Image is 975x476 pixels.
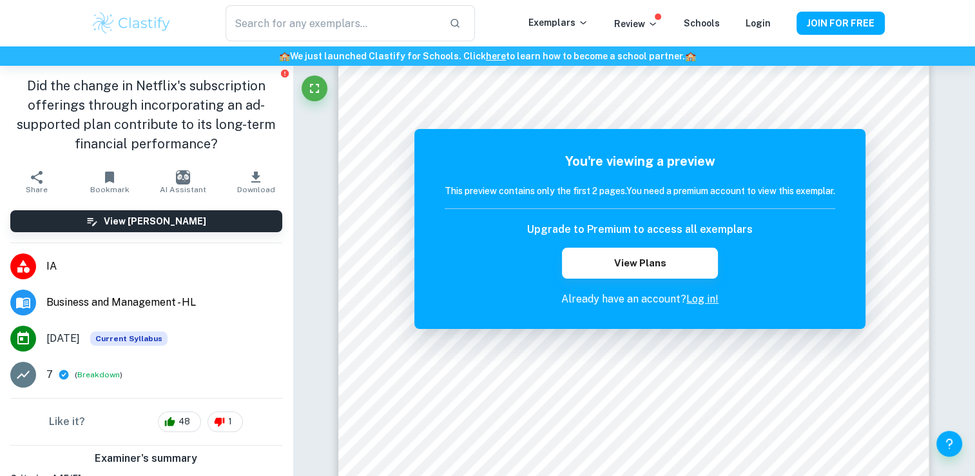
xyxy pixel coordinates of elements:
span: Current Syllabus [90,332,168,346]
img: AI Assistant [176,170,190,184]
span: 🏫 [279,51,290,61]
p: Already have an account? [445,292,835,307]
h5: You're viewing a preview [445,152,835,171]
h6: Like it? [49,414,85,430]
img: Clastify logo [91,10,173,36]
button: View Plans [562,248,718,279]
span: AI Assistant [160,185,206,194]
button: AI Assistant [146,164,219,200]
span: IA [46,259,282,274]
h6: This preview contains only the first 2 pages. You need a premium account to view this exemplar. [445,184,835,198]
span: Bookmark [90,185,130,194]
span: 48 [171,415,197,428]
button: Download [219,164,292,200]
input: Search for any exemplars... [226,5,438,41]
p: Exemplars [528,15,588,30]
span: ( ) [75,369,122,381]
span: Download [237,185,275,194]
h1: Did the change in Netflix's subscription offerings through incorporating an ad-supported plan con... [10,76,282,154]
span: 🏫 [685,51,696,61]
span: [DATE] [46,331,80,346]
button: Report issue [280,68,290,78]
span: 1 [221,415,239,428]
span: Share [26,185,48,194]
button: Fullscreen [302,75,327,101]
div: 48 [158,412,201,432]
h6: Upgrade to Premium to access all exemplars [527,222,753,237]
h6: Examiner's summary [5,451,287,466]
button: Bookmark [73,164,146,200]
div: 1 [208,412,243,432]
h6: We just launched Clastify for Schools. Click to learn how to become a school partner. [3,49,972,63]
p: 7 [46,367,53,382]
a: Schools [684,18,720,28]
button: View [PERSON_NAME] [10,210,282,232]
button: Breakdown [77,369,120,381]
button: JOIN FOR FREE [796,12,885,35]
a: here [486,51,506,61]
a: Login [746,18,771,28]
h6: View [PERSON_NAME] [104,214,206,228]
a: Log in! [686,293,719,305]
span: Business and Management - HL [46,295,282,310]
p: Review [614,17,658,31]
button: Help and Feedback [936,431,962,457]
div: This exemplar is based on the current syllabus. Feel free to refer to it for inspiration/ideas wh... [90,332,168,346]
